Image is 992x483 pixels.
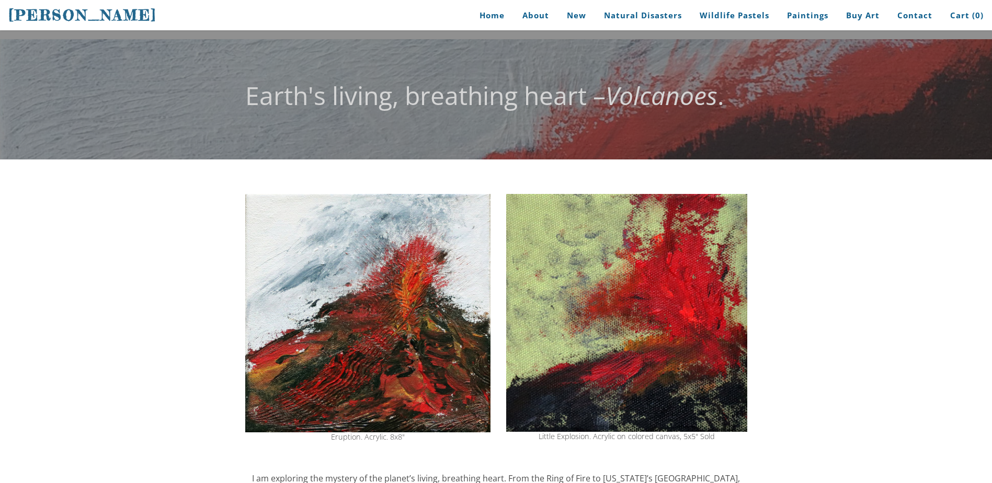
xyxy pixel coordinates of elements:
[838,4,887,27] a: Buy Art
[245,194,491,432] img: volcano eruption
[8,5,157,25] a: [PERSON_NAME]
[606,78,717,112] em: Volcanoes
[245,78,724,112] font: Earth's living, breathing heart – .
[559,4,594,27] a: New
[8,6,157,24] span: [PERSON_NAME]
[596,4,690,27] a: Natural Disasters
[515,4,557,27] a: About
[464,4,512,27] a: Home
[779,4,836,27] a: Paintings
[692,4,777,27] a: Wildlife Pastels
[506,433,747,440] div: Little Explosion. Acrylic on colored canvas, 5x5" Sold
[890,4,940,27] a: Contact
[942,4,984,27] a: Cart (0)
[506,194,747,432] img: volcano explosion
[975,10,980,20] span: 0
[245,433,491,441] div: Eruption. Acrylic. 8x8"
